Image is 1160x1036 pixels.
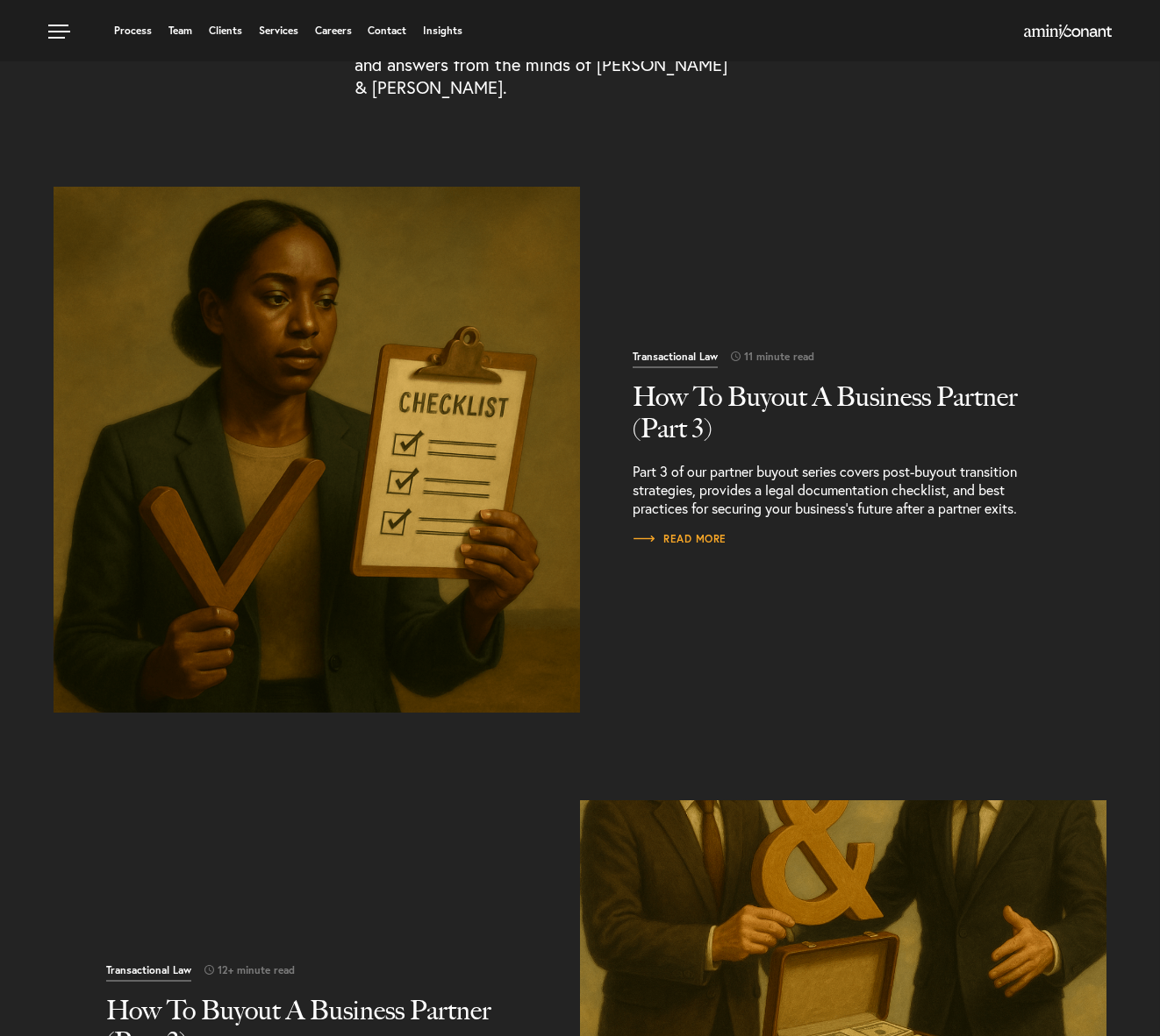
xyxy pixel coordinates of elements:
span: Transactional Law [633,351,718,368]
a: Contact [368,25,406,36]
a: Clients [209,25,242,36]
span: Transactional Law [106,965,191,982]
img: icon-time-light.svg [731,351,741,361]
a: Insights [423,25,462,36]
h2: How To Buyout A Business Partner (Part 3) [633,381,1054,444]
a: Home [1024,25,1112,39]
a: Read More [633,530,727,548]
a: Services [259,25,298,36]
p: Part 3 of our partner buyout series covers post-buyout transition strategies, provides a legal do... [633,462,1054,517]
span: Read More [633,534,727,544]
span: 11 minute read [718,351,814,362]
img: icon-time-light.svg [204,965,214,975]
span: 12+ minute read [191,965,295,976]
a: Process [114,25,152,36]
img: Amini & Conant [1024,25,1112,39]
a: Read More [54,187,580,713]
img: post-buyout checklist [54,187,580,713]
p: Legal analysis, novel ideas, current happenings, and answers from the minds of [PERSON_NAME] & [P... [354,31,744,99]
a: Team [168,25,192,36]
a: Careers [315,25,352,36]
a: Read More [633,349,1054,517]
